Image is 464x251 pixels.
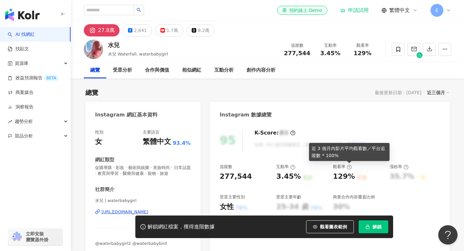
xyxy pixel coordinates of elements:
[359,220,388,233] button: 解鎖
[8,228,63,246] a: chrome extension立即安裝 瀏覽器外掛
[390,164,409,170] div: 漲粉率
[155,24,183,36] button: 1.7萬
[350,42,375,49] div: 觀看率
[309,143,390,161] div: 近 3 個月內影片平均觀看數／平台追蹤數 * 100%
[220,172,252,182] div: 277,544
[389,7,410,14] span: 繁體中文
[10,232,23,242] img: chrome extension
[148,224,215,230] div: 解鎖網紅檔案，獲得進階數據
[284,42,310,49] div: 追蹤數
[15,129,33,143] span: 競品分析
[90,66,100,74] div: 總覽
[26,231,48,243] span: 立即安裝 瀏覽器外掛
[108,52,168,56] span: 水兒 Waterfall, waterbabygirl
[353,50,372,56] span: 129%
[95,165,191,176] span: 促購導購 · 彩妝 · 藝術與娛樂 · 美妝時尚 · 日常話題 · 教育與學習 · 醫療與健康 · 寵物 · 旅遊
[8,119,12,124] span: rise
[84,24,120,36] button: 27.8萬
[8,104,34,110] a: 洞察報告
[143,137,171,147] div: 繁體中文
[436,7,439,14] span: E
[214,66,234,74] div: 互動分析
[276,194,301,200] div: 受眾主要年齡
[84,40,103,59] img: KOL Avatar
[173,140,191,147] span: 93.4%
[276,164,295,170] div: 互動率
[8,46,29,52] a: 找貼文
[333,172,355,182] div: 129%
[95,186,114,193] div: 社群簡介
[320,224,347,229] span: 觀看圖表範例
[220,194,245,200] div: 受眾主要性別
[372,224,382,229] span: 解鎖
[95,241,167,246] span: @waterbabygirl2 @waterbabybird
[15,114,33,129] span: 趨勢分析
[182,66,201,74] div: 相似網紅
[15,56,28,71] span: 資源庫
[333,194,375,200] div: 商業合作內容覆蓋比例
[95,156,114,163] div: 網紅類型
[113,66,132,74] div: 受眾分析
[198,26,209,35] div: 8.2萬
[95,198,191,204] span: 水兒 | waterbabygirl
[284,50,310,56] span: 277,544
[375,90,421,95] div: 最後更新日期：[DATE]
[143,129,159,135] div: 主要語言
[137,8,141,12] span: search
[123,24,152,36] button: 2,641
[98,26,115,35] div: 27.8萬
[8,75,59,81] a: 效益預測報告BETA
[95,129,103,135] div: 性別
[134,26,147,35] div: 2,641
[320,50,340,56] span: 3.45%
[95,111,158,118] div: Instagram 網紅基本資料
[333,164,352,170] div: 觀看率
[247,66,275,74] div: 創作內容分析
[277,6,327,15] a: 預約線上 Demo
[276,172,301,182] div: 3.45%
[220,164,232,170] div: 追蹤數
[282,7,322,14] div: 預約線上 Demo
[187,24,215,36] button: 8.2萬
[167,26,178,35] div: 1.7萬
[318,42,343,49] div: 互動率
[145,66,169,74] div: 合作與價值
[5,8,40,21] img: logo
[8,31,35,38] a: searchAI 找網紅
[85,88,98,97] div: 總覽
[101,209,148,215] div: [URL][DOMAIN_NAME]
[95,209,191,215] a: [URL][DOMAIN_NAME]
[255,129,295,136] div: K-Score :
[306,220,354,233] button: 觀看圖表範例
[220,111,272,118] div: Instagram 數據總覽
[108,41,168,49] div: 水兒
[427,88,450,97] div: 近三個月
[220,202,234,212] div: 女性
[8,89,34,96] a: 商案媒合
[95,137,102,147] div: 女
[340,7,369,14] a: 申請試用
